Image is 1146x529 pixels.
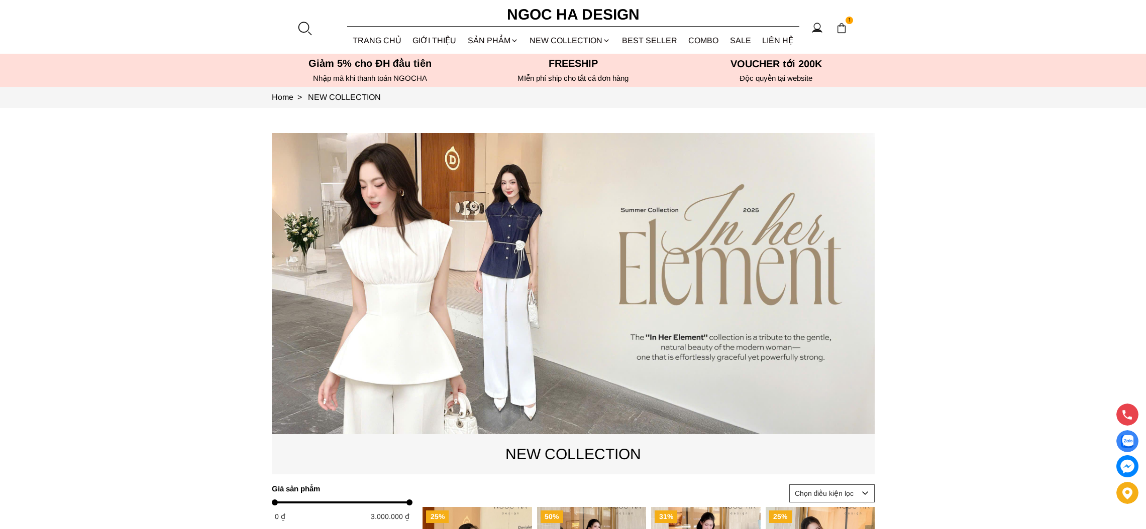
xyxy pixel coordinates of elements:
[272,93,308,101] a: Link to Home
[272,484,406,493] h4: Giá sản phẩm
[293,93,306,101] span: >
[678,74,875,83] h6: Độc quyền tại website
[308,93,381,101] a: Link to NEW COLLECTION
[272,442,875,466] p: NEW COLLECTION
[498,3,649,27] a: Ngoc Ha Design
[678,58,875,70] h5: VOUCHER tới 200K
[1116,430,1138,452] a: Display image
[407,27,462,54] a: GIỚI THIỆU
[313,74,427,82] font: Nhập mã khi thanh toán NGOCHA
[724,27,757,54] a: SALE
[462,27,525,54] div: SẢN PHẨM
[1121,435,1133,448] img: Display image
[757,27,799,54] a: LIÊN HỆ
[836,23,847,34] img: img-CART-ICON-ksit0nf1
[616,27,683,54] a: BEST SELLER
[275,512,285,520] span: 0 ₫
[347,27,407,54] a: TRANG CHỦ
[475,74,672,83] h6: MIễn phí ship cho tất cả đơn hàng
[846,17,854,25] span: 1
[308,58,432,69] font: Giảm 5% cho ĐH đầu tiên
[371,512,409,520] span: 3.000.000 ₫
[524,27,616,54] a: NEW COLLECTION
[1116,455,1138,477] a: messenger
[549,58,598,69] font: Freeship
[683,27,724,54] a: Combo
